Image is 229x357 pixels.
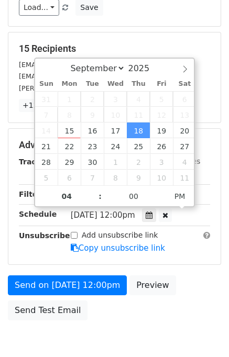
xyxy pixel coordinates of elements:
[82,230,158,241] label: Add unsubscribe link
[19,190,46,198] strong: Filters
[19,139,210,151] h5: Advanced
[173,122,196,138] span: September 20, 2025
[125,63,163,73] input: Year
[19,61,136,69] small: [EMAIL_ADDRESS][DOMAIN_NAME]
[19,72,191,80] small: [EMAIL_ADDRESS][PERSON_NAME][DOMAIN_NAME]
[150,138,173,154] span: September 26, 2025
[81,91,104,107] span: September 2, 2025
[150,81,173,87] span: Fri
[35,138,58,154] span: September 21, 2025
[8,300,88,320] a: Send Test Email
[35,81,58,87] span: Sun
[58,170,81,185] span: October 6, 2025
[150,154,173,170] span: October 3, 2025
[127,154,150,170] span: October 2, 2025
[35,91,58,107] span: August 31, 2025
[35,186,99,207] input: Hour
[173,138,196,154] span: September 27, 2025
[58,122,81,138] span: September 15, 2025
[19,231,70,240] strong: Unsubscribe
[35,170,58,185] span: October 5, 2025
[173,81,196,87] span: Sat
[129,275,176,295] a: Preview
[58,154,81,170] span: September 29, 2025
[177,307,229,357] iframe: Chat Widget
[173,107,196,122] span: September 13, 2025
[150,170,173,185] span: October 10, 2025
[104,122,127,138] span: September 17, 2025
[150,122,173,138] span: September 19, 2025
[127,107,150,122] span: September 11, 2025
[127,138,150,154] span: September 25, 2025
[81,122,104,138] span: September 16, 2025
[58,81,81,87] span: Mon
[104,138,127,154] span: September 24, 2025
[35,107,58,122] span: September 7, 2025
[104,170,127,185] span: October 8, 2025
[104,154,127,170] span: October 1, 2025
[81,81,104,87] span: Tue
[71,210,135,220] span: [DATE] 12:00pm
[8,275,127,295] a: Send on [DATE] 12:00pm
[19,158,54,166] strong: Tracking
[81,170,104,185] span: October 7, 2025
[127,122,150,138] span: September 18, 2025
[127,170,150,185] span: October 9, 2025
[35,122,58,138] span: September 14, 2025
[35,154,58,170] span: September 28, 2025
[81,107,104,122] span: September 9, 2025
[58,138,81,154] span: September 22, 2025
[102,186,166,207] input: Minute
[58,91,81,107] span: September 1, 2025
[19,210,57,218] strong: Schedule
[150,107,173,122] span: September 12, 2025
[99,186,102,207] span: :
[104,107,127,122] span: September 10, 2025
[71,243,165,253] a: Copy unsubscribe link
[150,91,173,107] span: September 5, 2025
[19,99,63,112] a: +12 more
[173,154,196,170] span: October 4, 2025
[81,138,104,154] span: September 23, 2025
[58,107,81,122] span: September 8, 2025
[81,154,104,170] span: September 30, 2025
[127,81,150,87] span: Thu
[19,43,210,54] h5: 15 Recipients
[104,91,127,107] span: September 3, 2025
[173,91,196,107] span: September 6, 2025
[127,91,150,107] span: September 4, 2025
[104,81,127,87] span: Wed
[173,170,196,185] span: October 11, 2025
[166,186,194,207] span: Click to toggle
[19,84,191,92] small: [PERSON_NAME][EMAIL_ADDRESS][DOMAIN_NAME]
